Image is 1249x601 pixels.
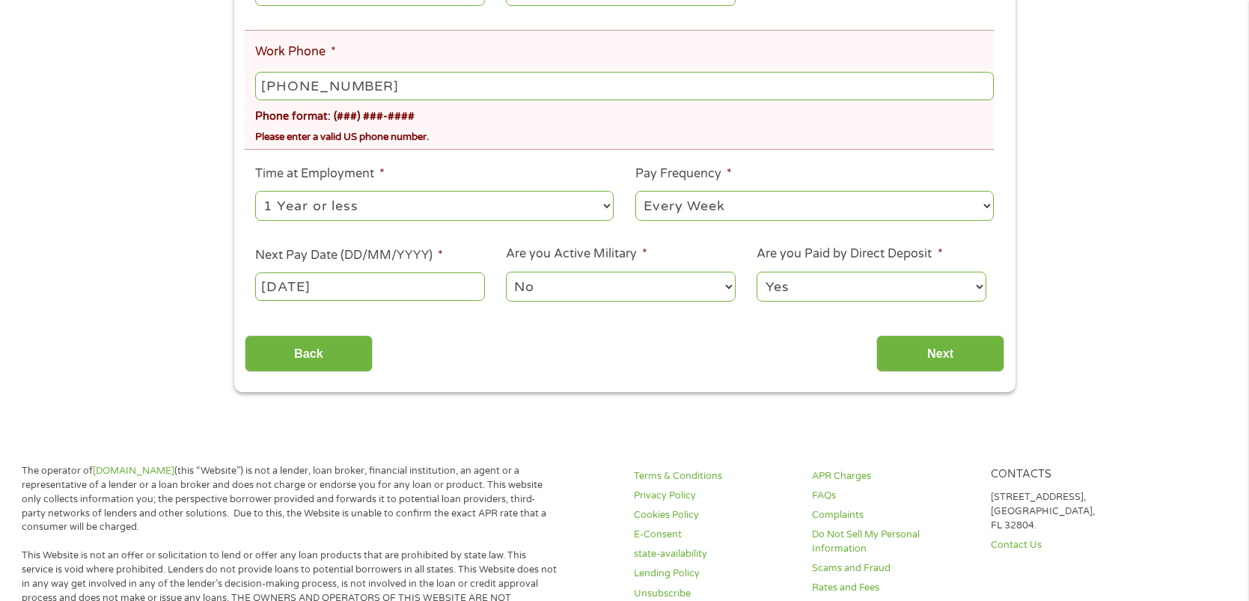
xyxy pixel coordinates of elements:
[812,469,972,483] a: APR Charges
[634,489,794,503] a: Privacy Policy
[812,489,972,503] a: FAQs
[255,103,993,125] div: Phone format: (###) ###-####
[506,246,647,262] label: Are you Active Military
[634,587,794,601] a: Unsubscribe
[634,469,794,483] a: Terms & Conditions
[255,124,993,144] div: Please enter a valid US phone number.
[991,490,1151,533] p: [STREET_ADDRESS], [GEOGRAPHIC_DATA], FL 32804.
[812,581,972,595] a: Rates and Fees
[634,547,794,561] a: state-availability
[634,567,794,581] a: Lending Policy
[757,246,942,262] label: Are you Paid by Direct Deposit
[634,508,794,522] a: Cookies Policy
[812,528,972,556] a: Do Not Sell My Personal Information
[245,335,373,372] input: Back
[876,335,1004,372] input: Next
[22,464,558,534] p: The operator of (this “Website”) is not a lender, loan broker, financial institution, an agent or...
[255,44,336,60] label: Work Phone
[255,166,385,182] label: Time at Employment
[255,248,443,263] label: Next Pay Date (DD/MM/YYYY)
[812,508,972,522] a: Complaints
[635,166,732,182] label: Pay Frequency
[991,468,1151,482] h4: Contacts
[991,538,1151,552] a: Contact Us
[255,72,993,100] input: (231) 754-4010
[634,528,794,542] a: E-Consent
[812,561,972,576] a: Scams and Fraud
[93,465,174,477] a: [DOMAIN_NAME]
[255,272,484,301] input: ---Click Here for Calendar ---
